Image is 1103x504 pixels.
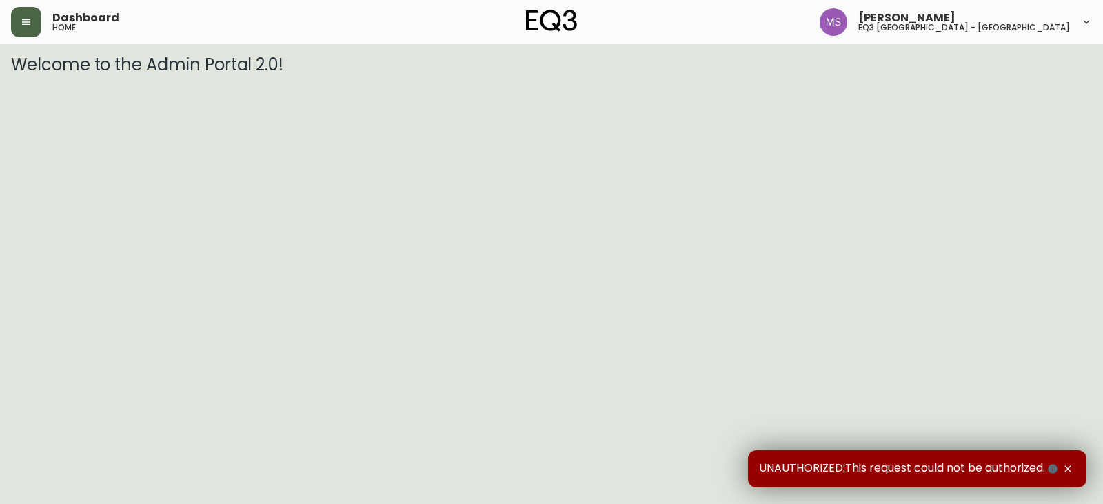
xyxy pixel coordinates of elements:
[526,10,577,32] img: logo
[11,55,1092,74] h3: Welcome to the Admin Portal 2.0!
[858,23,1070,32] h5: eq3 [GEOGRAPHIC_DATA] - [GEOGRAPHIC_DATA]
[52,23,76,32] h5: home
[52,12,119,23] span: Dashboard
[820,8,847,36] img: 1b6e43211f6f3cc0b0729c9049b8e7af
[858,12,955,23] span: [PERSON_NAME]
[759,461,1060,476] span: UNAUTHORIZED:This request could not be authorized.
